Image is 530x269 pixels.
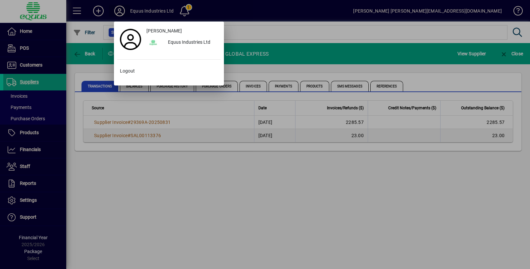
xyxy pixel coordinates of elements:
button: Logout [117,65,221,77]
span: Logout [120,68,135,75]
button: Equus Industries Ltd [144,37,221,49]
a: [PERSON_NAME] [144,25,221,37]
div: Equus Industries Ltd [163,37,221,49]
span: [PERSON_NAME] [146,27,182,34]
a: Profile [117,33,144,45]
